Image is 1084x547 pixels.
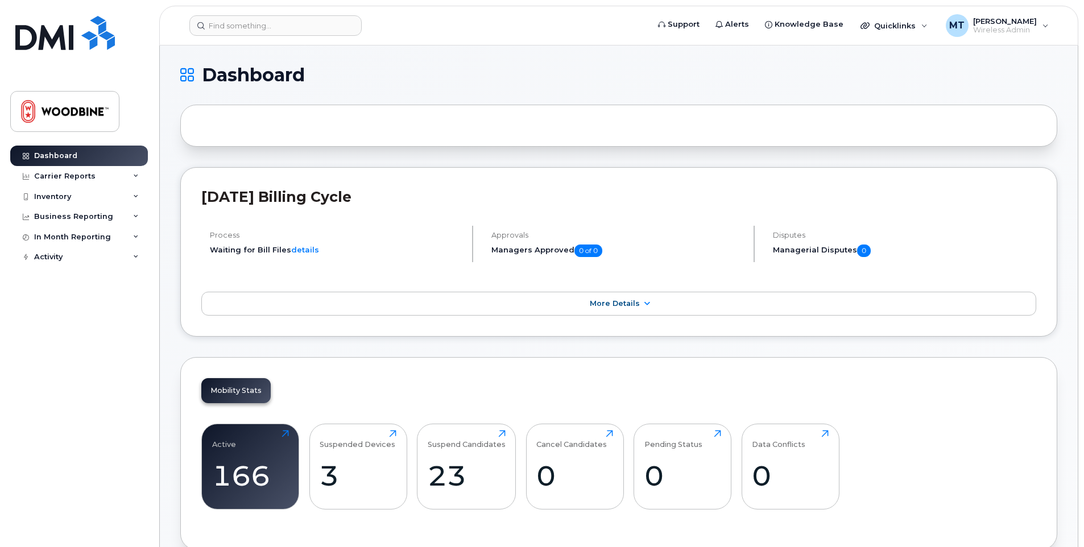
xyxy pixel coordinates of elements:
a: Data Conflicts0 [752,430,829,503]
h5: Managers Approved [491,245,744,257]
div: Suspended Devices [320,430,395,449]
a: Active166 [212,430,289,503]
li: Waiting for Bill Files [210,245,462,255]
div: Pending Status [644,430,702,449]
span: Dashboard [202,67,305,84]
div: Cancel Candidates [536,430,607,449]
h5: Managerial Disputes [773,245,1036,257]
h4: Approvals [491,231,744,239]
a: details [291,245,319,254]
div: 0 [752,459,829,492]
span: More Details [590,299,640,308]
div: Suspend Candidates [428,430,506,449]
div: 0 [536,459,613,492]
span: 0 of 0 [574,245,602,257]
a: Suspended Devices3 [320,430,396,503]
div: Data Conflicts [752,430,805,449]
div: 0 [644,459,721,492]
span: 0 [857,245,871,257]
div: 23 [428,459,506,492]
div: Active [212,430,236,449]
a: Pending Status0 [644,430,721,503]
a: Suspend Candidates23 [428,430,506,503]
h4: Disputes [773,231,1036,239]
h4: Process [210,231,462,239]
div: 166 [212,459,289,492]
a: Cancel Candidates0 [536,430,613,503]
div: 3 [320,459,396,492]
h2: [DATE] Billing Cycle [201,188,1036,205]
